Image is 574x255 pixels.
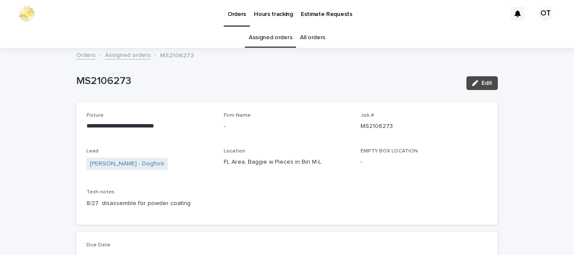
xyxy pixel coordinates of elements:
span: Firm Name [224,113,251,118]
p: MS2106273 [76,75,460,87]
p: - [361,158,488,167]
span: Fixture [86,113,104,118]
a: Orders [76,50,96,59]
p: 8/27 disassemble for powder coating [86,199,488,208]
span: Due Date [86,243,111,248]
a: Assigned orders [105,50,151,59]
span: Edit [481,80,492,86]
span: Lead [86,149,99,154]
img: 0ffKfDbyRa2Iv8hnaAqg [17,5,36,22]
p: MS2106273 [160,50,194,59]
button: Edit [466,76,498,90]
a: All orders [300,28,325,48]
p: MS2106273 [361,122,488,131]
a: Assigned orders [249,28,292,48]
span: Tech notes [86,190,114,195]
span: Location [224,149,245,154]
span: Job # [361,113,374,118]
p: - [224,122,351,131]
span: EMPTY BOX LOCATION [361,149,418,154]
a: [PERSON_NAME] - Dogfork [90,159,164,168]
p: FL Area, Baggie w Pieces in Bin M-L [224,158,351,167]
div: OT [539,7,552,21]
